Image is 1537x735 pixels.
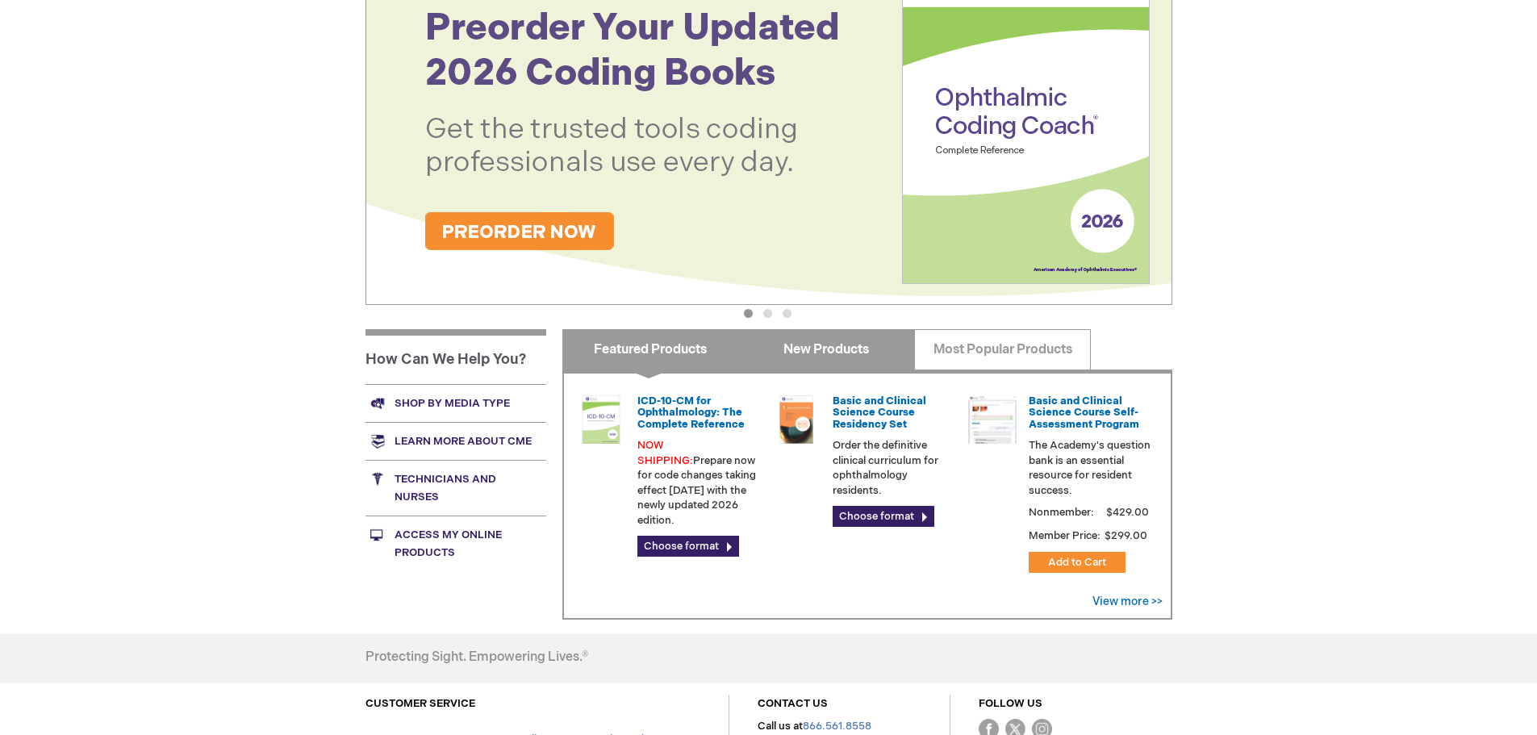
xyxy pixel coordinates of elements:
[833,506,934,527] a: Choose format
[365,516,546,571] a: Access My Online Products
[637,395,745,431] a: ICD-10-CM for Ophthalmology: The Complete Reference
[1092,595,1163,608] a: View more >>
[365,460,546,516] a: Technicians and nurses
[758,697,828,710] a: CONTACT US
[979,697,1042,710] a: FOLLOW US
[833,438,955,498] p: Order the definitive clinical curriculum for ophthalmology residents.
[763,309,772,318] button: 2 of 3
[637,439,693,467] font: NOW SHIPPING:
[1029,529,1101,542] strong: Member Price:
[365,329,546,384] h1: How Can We Help You?
[1029,503,1094,523] strong: Nonmember:
[968,395,1017,444] img: bcscself_20.jpg
[1029,395,1139,431] a: Basic and Clinical Science Course Self-Assessment Program
[365,422,546,460] a: Learn more about CME
[738,329,915,370] a: New Products
[1103,529,1150,542] span: $299.00
[577,395,625,444] img: 0120008u_42.png
[562,329,739,370] a: Featured Products
[1029,552,1126,573] button: Add to Cart
[365,697,475,710] a: CUSTOMER SERVICE
[833,395,926,431] a: Basic and Clinical Science Course Residency Set
[637,536,739,557] a: Choose format
[783,309,791,318] button: 3 of 3
[1048,556,1106,569] span: Add to Cart
[1029,438,1151,498] p: The Academy's question bank is an essential resource for resident success.
[744,309,753,318] button: 1 of 3
[1104,506,1151,519] span: $429.00
[365,384,546,422] a: Shop by media type
[365,650,588,665] h4: Protecting Sight. Empowering Lives.®
[637,438,760,528] p: Prepare now for code changes taking effect [DATE] with the newly updated 2026 edition.
[914,329,1091,370] a: Most Popular Products
[803,720,871,733] a: 866.561.8558
[772,395,821,444] img: 02850963u_47.png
